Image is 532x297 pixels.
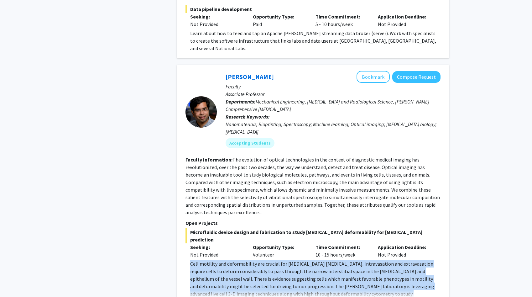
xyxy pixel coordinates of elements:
div: Not Provided [373,13,436,28]
p: Associate Professor [226,90,441,98]
span: Data pipeline development [185,5,441,13]
a: [PERSON_NAME] [226,73,274,81]
div: Learn about how to feed and tap an Apache [PERSON_NAME] streaming data broker (server). Work with... [190,29,441,52]
p: Application Deadline: [378,13,431,20]
b: Departments: [226,98,256,105]
div: Volunteer [248,243,311,258]
p: Open Projects [185,219,441,227]
iframe: Chat [5,269,27,292]
span: Microfluidic device design and fabrication to study [MEDICAL_DATA] deformability for [MEDICAL_DAT... [185,228,441,243]
div: Nanomaterials; Bioprinting; Spectroscopy; Machine learning; Optical imaging; [MEDICAL_DATA] biolo... [226,120,441,135]
div: 10 - 15 hours/week [311,243,373,258]
div: Not Provided [373,243,436,258]
button: Compose Request to Ishan Barman [392,71,441,83]
p: Time Commitment: [316,13,369,20]
p: Opportunity Type: [253,243,306,251]
span: Mechanical Engineering, [MEDICAL_DATA] and Radiological Science, [PERSON_NAME] Comprehensive [MED... [226,98,429,112]
div: 5 - 10 hours/week [311,13,373,28]
div: Not Provided [190,20,243,28]
p: Seeking: [190,243,243,251]
b: Faculty Information: [185,156,232,163]
p: Opportunity Type: [253,13,306,20]
fg-read-more: The evolution of optical technologies in the context of diagnostic medical imaging has revolution... [185,156,440,215]
button: Add Ishan Barman to Bookmarks [357,71,390,83]
p: Faculty [226,83,441,90]
p: Application Deadline: [378,243,431,251]
p: Time Commitment: [316,243,369,251]
mat-chip: Accepting Students [226,138,274,148]
b: Research Keywords: [226,114,270,120]
p: Seeking: [190,13,243,20]
div: Not Provided [190,251,243,258]
div: Paid [248,13,311,28]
